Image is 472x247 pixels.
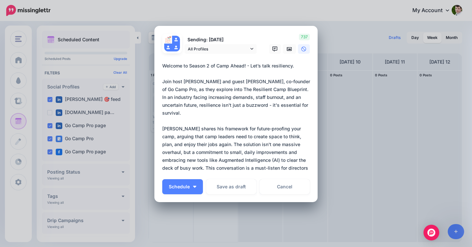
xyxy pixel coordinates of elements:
[193,186,196,188] img: arrow-down-white.png
[169,184,190,189] span: Schedule
[185,44,257,54] a: All Profiles
[423,225,439,240] div: Open Intercom Messenger
[185,36,257,44] p: Sending: [DATE]
[260,179,310,194] a: Cancel
[299,34,310,40] span: 737
[162,179,203,194] button: Schedule
[164,36,172,44] img: 301693454_482121230591071_9060250289651440632_n-bsa9523.png
[172,44,180,51] img: user_default_image.png
[162,62,313,180] div: Welcome to Season 2 of Camp Ahead! - Let’s talk resiliency. Join host [PERSON_NAME] and guest [PE...
[206,179,256,194] button: Save as draft
[188,46,249,52] span: All Profiles
[164,44,172,51] img: user_default_image.png
[172,36,180,44] img: user_default_image.png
